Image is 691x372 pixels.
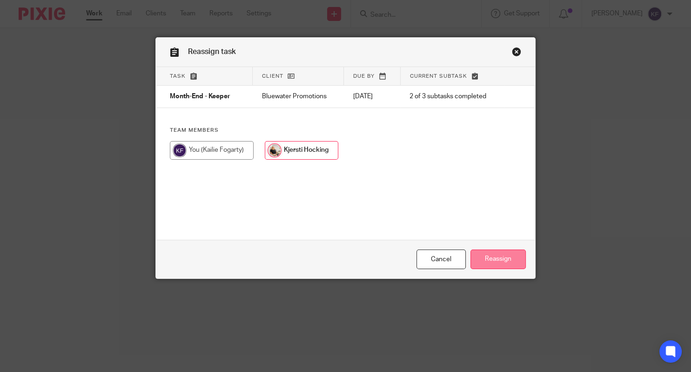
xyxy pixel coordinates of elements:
span: Client [262,74,283,79]
input: Reassign [470,250,526,270]
span: Due by [353,74,375,79]
td: 2 of 3 subtasks completed [400,86,504,108]
h4: Team members [170,127,521,134]
p: [DATE] [353,92,391,101]
a: Close this dialog window [416,250,466,270]
a: Close this dialog window [512,47,521,60]
span: Current subtask [410,74,467,79]
span: Reassign task [188,48,236,55]
span: Month-End - Keeper [170,94,230,100]
span: Task [170,74,186,79]
p: Bluewater Promotions [262,92,335,101]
